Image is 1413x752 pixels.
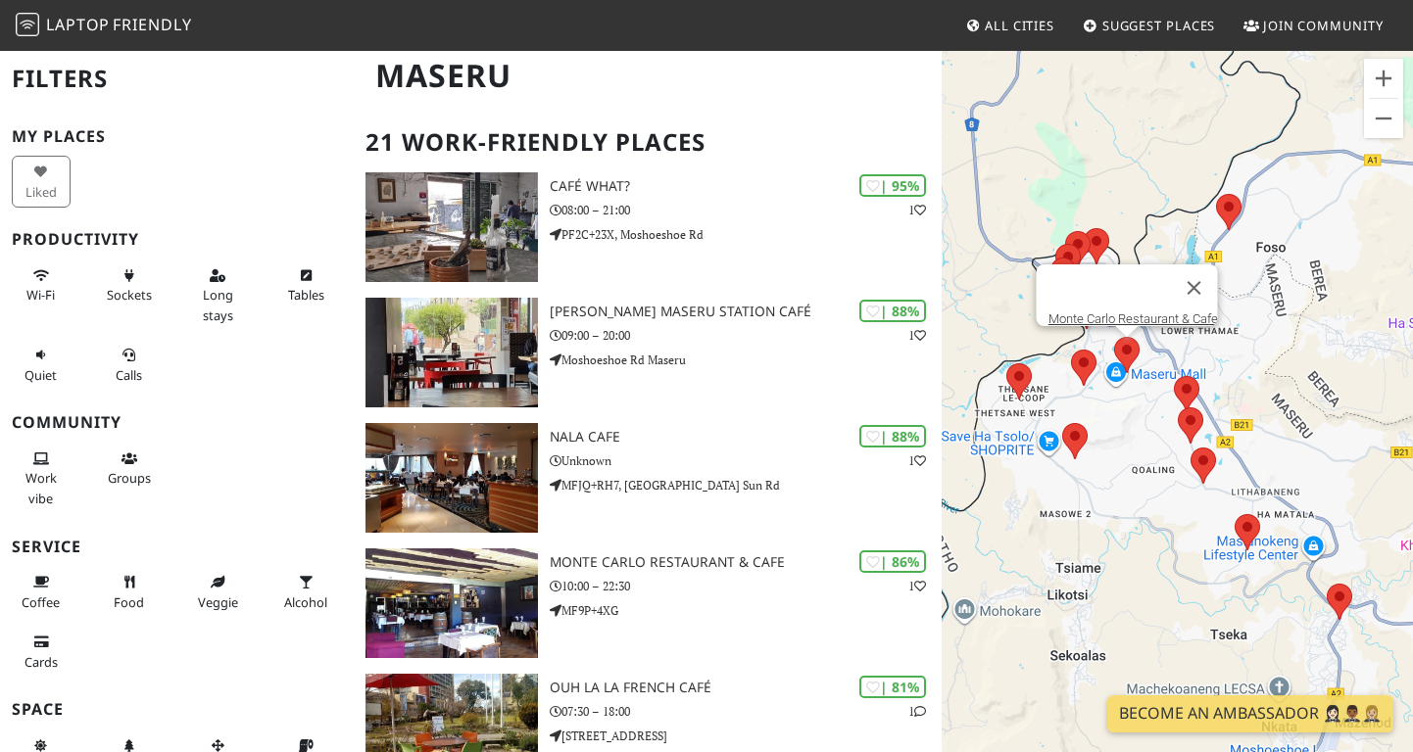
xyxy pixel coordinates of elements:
[550,680,943,696] h3: Ouh La La French Café
[550,304,943,320] h3: [PERSON_NAME] Maseru Station Café
[354,548,943,658] a: Monte Carlo Restaurant & Cafe | 86% 1 Monte Carlo Restaurant & Cafe 10:00 – 22:30 MF9P+4XG
[46,14,110,35] span: Laptop
[908,201,926,219] p: 1
[12,566,71,618] button: Coffee
[550,601,943,620] p: MF9P+4XG
[24,366,57,384] span: Quiet
[198,593,238,611] span: Veggie
[550,727,943,745] p: [STREET_ADDRESS]
[908,577,926,595] p: 1
[957,8,1062,43] a: All Cities
[859,676,926,698] div: | 81%
[16,9,192,43] a: LaptopFriendly LaptopFriendly
[12,339,71,391] button: Quiet
[12,700,342,719] h3: Space
[550,429,943,446] h3: Nala Cafe
[276,566,335,618] button: Alcohol
[859,174,926,197] div: | 95%
[108,469,151,487] span: Group tables
[284,593,327,611] span: Alcohol
[908,702,926,721] p: 1
[550,351,943,369] p: Moshoeshoe Rd Maseru
[1102,17,1216,34] span: Suggest Places
[276,259,335,311] button: Tables
[12,49,342,109] h2: Filters
[365,548,538,658] img: Monte Carlo Restaurant & Cafe
[12,538,342,556] h3: Service
[12,230,342,249] h3: Productivity
[365,113,931,172] h2: 21 Work-Friendly Places
[100,566,159,618] button: Food
[1364,59,1403,98] button: Zoom in
[1364,99,1403,138] button: Zoom out
[859,425,926,447] div: | 88%
[1048,311,1217,326] a: Monte Carlo Restaurant & Cafe
[360,49,939,103] h1: Maseru
[12,413,342,432] h3: Community
[550,201,943,219] p: 08:00 – 21:00
[113,14,191,35] span: Friendly
[550,225,943,244] p: PF2C+23X, Moshoeshoe Rd
[288,286,324,304] span: Work-friendly tables
[100,259,159,311] button: Sockets
[550,178,943,195] h3: Café What?
[1263,17,1384,34] span: Join Community
[365,423,538,533] img: Nala Cafe
[12,626,71,678] button: Cards
[859,550,926,573] div: | 86%
[550,476,943,494] p: MFJQ+RH7, [GEOGRAPHIC_DATA] Sun Rd
[550,702,943,721] p: 07:30 – 18:00
[354,298,943,407] a: Galito's Maseru Station Café | 88% 1 [PERSON_NAME] Maseru Station Café 09:00 – 20:00 Moshoeshoe R...
[985,17,1054,34] span: All Cities
[550,326,943,345] p: 09:00 – 20:00
[188,259,247,331] button: Long stays
[859,300,926,322] div: | 88%
[22,593,60,611] span: Coffee
[12,443,71,514] button: Work vibe
[16,13,39,36] img: LaptopFriendly
[550,451,943,470] p: Unknown
[12,259,71,311] button: Wi-Fi
[1170,264,1217,311] button: Close
[100,339,159,391] button: Calls
[107,286,152,304] span: Power sockets
[354,172,943,282] a: Café What? | 95% 1 Café What? 08:00 – 21:00 PF2C+23X, Moshoeshoe Rd
[203,286,233,323] span: Long stays
[550,554,943,571] h3: Monte Carlo Restaurant & Cafe
[908,451,926,470] p: 1
[24,653,58,671] span: Credit cards
[188,566,247,618] button: Veggie
[1236,8,1391,43] a: Join Community
[354,423,943,533] a: Nala Cafe | 88% 1 Nala Cafe Unknown MFJQ+RH7, [GEOGRAPHIC_DATA] Sun Rd
[365,172,538,282] img: Café What?
[908,326,926,345] p: 1
[1075,8,1224,43] a: Suggest Places
[116,366,142,384] span: Video/audio calls
[26,286,55,304] span: Stable Wi-Fi
[100,443,159,494] button: Groups
[365,298,538,407] img: Galito's Maseru Station Café
[550,577,943,595] p: 10:00 – 22:30
[114,593,144,611] span: Food
[25,469,57,506] span: People working
[12,127,342,146] h3: My Places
